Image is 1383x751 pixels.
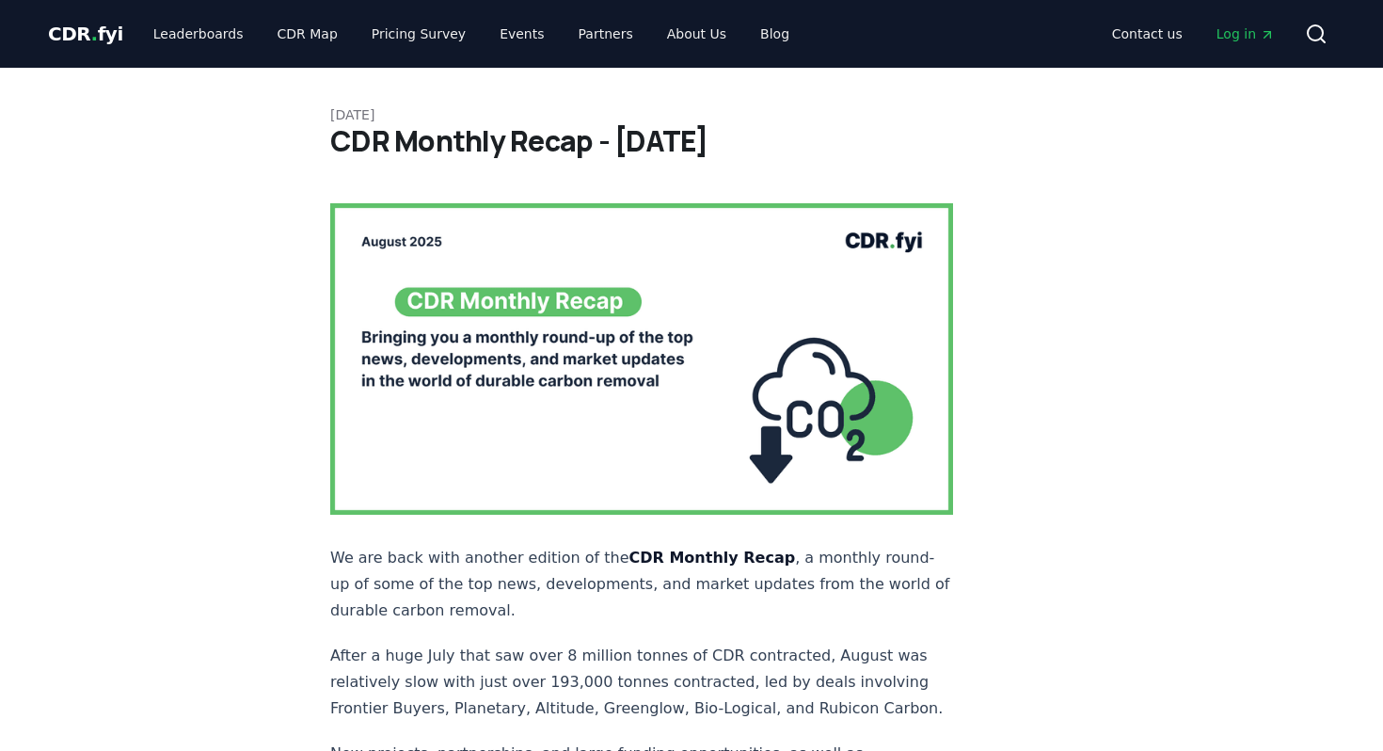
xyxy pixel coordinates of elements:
[1097,17,1290,51] nav: Main
[330,124,1053,158] h1: CDR Monthly Recap - [DATE]
[629,549,796,567] strong: CDR Monthly Recap
[564,17,648,51] a: Partners
[1201,17,1290,51] a: Log in
[485,17,559,51] a: Events
[357,17,481,51] a: Pricing Survey
[330,203,953,515] img: blog post image
[330,105,1053,124] p: [DATE]
[745,17,804,51] a: Blog
[1097,17,1198,51] a: Contact us
[330,545,953,624] p: We are back with another edition of the , a monthly round-up of some of the top news, development...
[48,21,123,47] a: CDR.fyi
[138,17,259,51] a: Leaderboards
[138,17,804,51] nav: Main
[48,23,123,45] span: CDR fyi
[1216,24,1275,43] span: Log in
[91,23,98,45] span: .
[652,17,741,51] a: About Us
[262,17,353,51] a: CDR Map
[330,643,953,722] p: After a huge July that saw over 8 million tonnes of CDR contracted, August was relatively slow wi...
